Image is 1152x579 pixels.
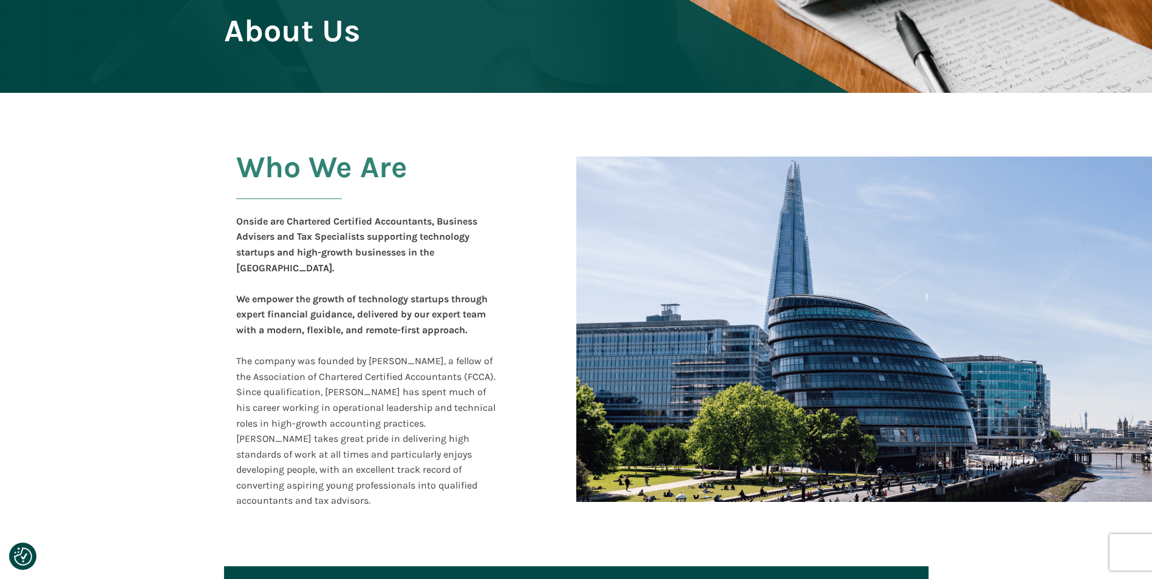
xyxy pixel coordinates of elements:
h2: Who We Are [236,151,407,214]
b: , delivered by our expert team with a modern, flexible, and remote-first approach. [236,308,486,336]
span: About Us [224,14,360,47]
img: Revisit consent button [14,547,32,566]
b: We empower the growth of technology startups through expert financial guidance [236,293,488,320]
div: The company was founded by [PERSON_NAME], a fellow of the Association of Chartered Certified Acco... [236,214,499,509]
b: Onside are Chartered Certified Accountants, Business Advisers and Tax Specialists supporting tech... [236,215,477,274]
button: Consent Preferences [14,547,32,566]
